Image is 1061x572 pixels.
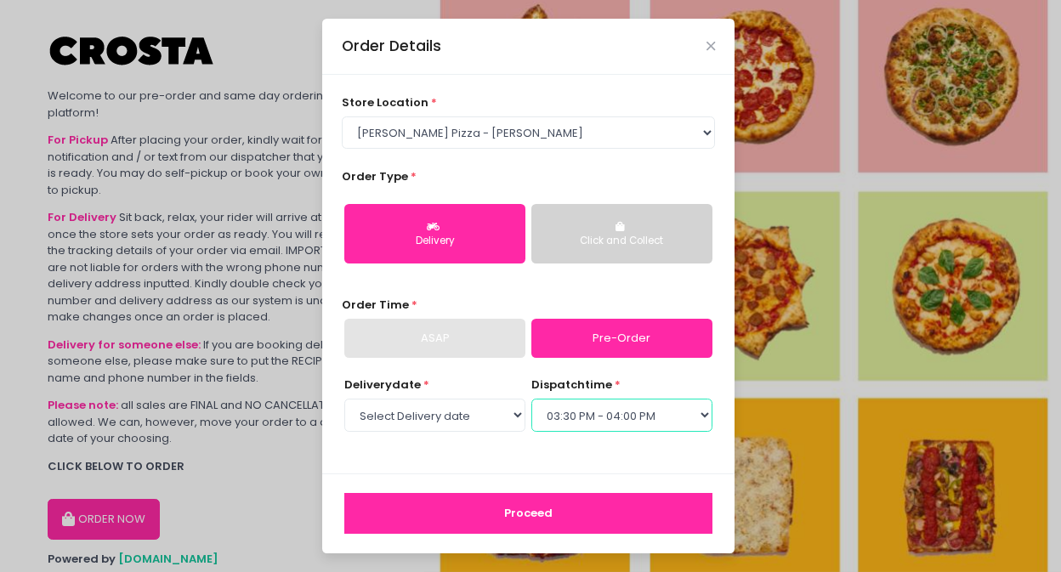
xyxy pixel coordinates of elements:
button: Proceed [344,493,712,534]
span: Order Type [342,168,408,184]
button: Close [706,42,715,50]
span: Order Time [342,297,409,313]
div: Click and Collect [543,234,701,249]
span: store location [342,94,428,110]
span: Delivery date [344,377,421,393]
div: Order Details [342,35,441,57]
a: Pre-Order [531,319,712,358]
button: Click and Collect [531,204,712,263]
div: Delivery [356,234,513,249]
button: Delivery [344,204,525,263]
span: dispatch time [531,377,612,393]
